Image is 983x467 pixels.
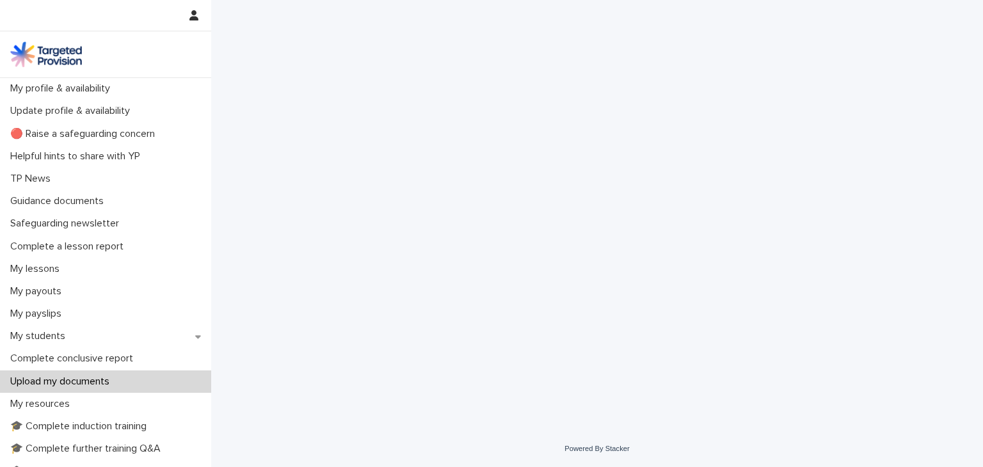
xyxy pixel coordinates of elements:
[5,443,171,455] p: 🎓 Complete further training Q&A
[5,308,72,320] p: My payslips
[5,376,120,388] p: Upload my documents
[5,105,140,117] p: Update profile & availability
[5,330,76,342] p: My students
[564,445,629,452] a: Powered By Stacker
[5,218,129,230] p: Safeguarding newsletter
[5,128,165,140] p: 🔴 Raise a safeguarding concern
[5,195,114,207] p: Guidance documents
[5,420,157,432] p: 🎓 Complete induction training
[5,150,150,162] p: Helpful hints to share with YP
[5,352,143,365] p: Complete conclusive report
[10,42,82,67] img: M5nRWzHhSzIhMunXDL62
[5,285,72,297] p: My payouts
[5,263,70,275] p: My lessons
[5,398,80,410] p: My resources
[5,173,61,185] p: TP News
[5,83,120,95] p: My profile & availability
[5,241,134,253] p: Complete a lesson report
